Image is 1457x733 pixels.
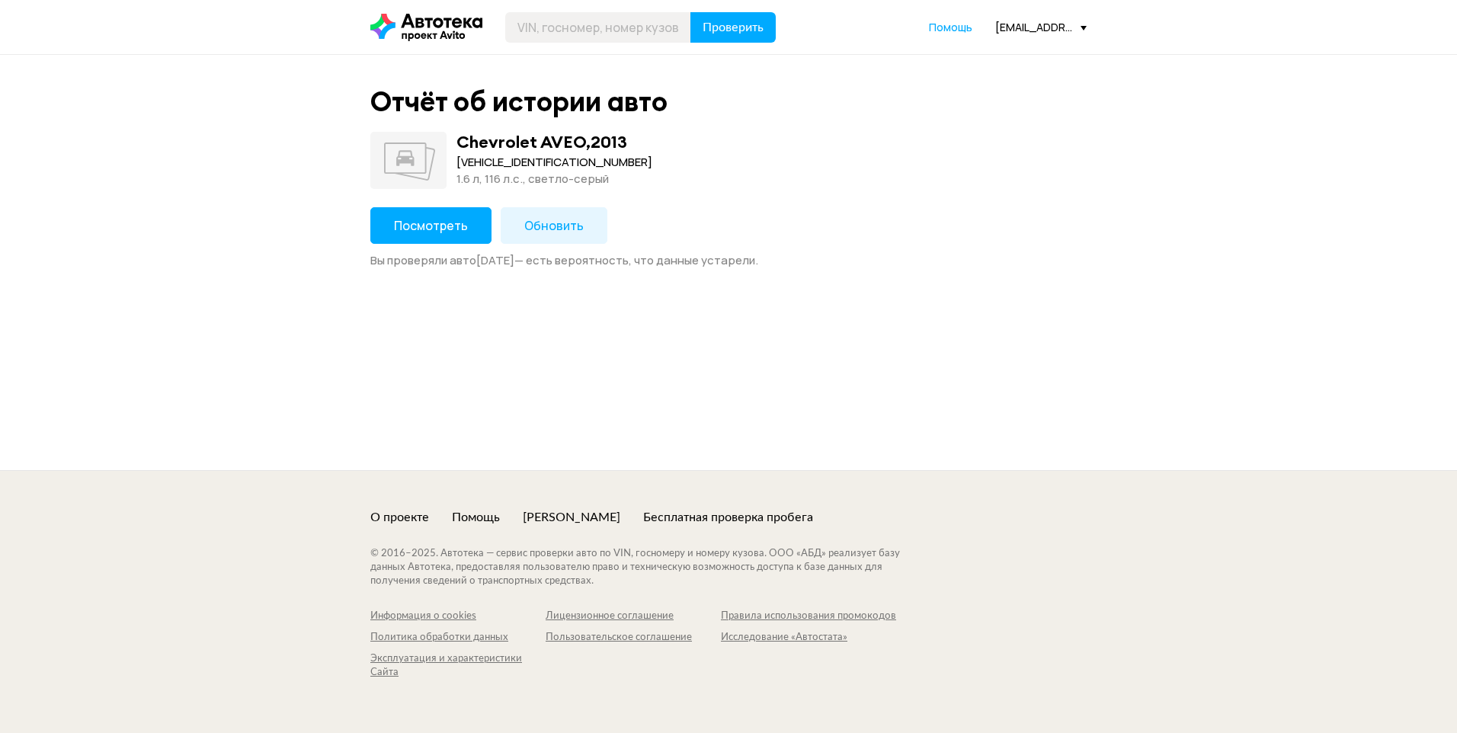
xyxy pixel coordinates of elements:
[643,509,813,526] a: Бесплатная проверка пробега
[721,631,896,645] a: Исследование «Автостата»
[370,631,546,645] a: Политика обработки данных
[929,20,972,34] span: Помощь
[370,652,546,680] a: Эксплуатация и характеристики Сайта
[456,154,652,171] div: [VEHICLE_IDENTIFICATION_NUMBER]
[370,253,1087,268] div: Вы проверяли авто [DATE] — есть вероятность, что данные устарели.
[370,509,429,526] a: О проекте
[370,610,546,623] a: Информация о cookies
[546,610,721,623] a: Лицензионное соглашение
[456,132,627,152] div: Chevrolet AVEO , 2013
[505,12,691,43] input: VIN, госномер, номер кузова
[524,217,584,234] span: Обновить
[929,20,972,35] a: Помощь
[703,21,764,34] span: Проверить
[995,20,1087,34] div: [EMAIL_ADDRESS][DOMAIN_NAME]
[394,217,468,234] span: Посмотреть
[546,631,721,645] a: Пользовательское соглашение
[452,509,500,526] a: Помощь
[370,547,930,588] div: © 2016– 2025 . Автотека — сервис проверки авто по VIN, госномеру и номеру кузова. ООО «АБД» реали...
[690,12,776,43] button: Проверить
[456,171,652,187] div: 1.6 л, 116 л.c., светло-серый
[721,610,896,623] a: Правила использования промокодов
[523,509,620,526] a: [PERSON_NAME]
[370,207,492,244] button: Посмотреть
[370,85,668,118] div: Отчёт об истории авто
[501,207,607,244] button: Обновить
